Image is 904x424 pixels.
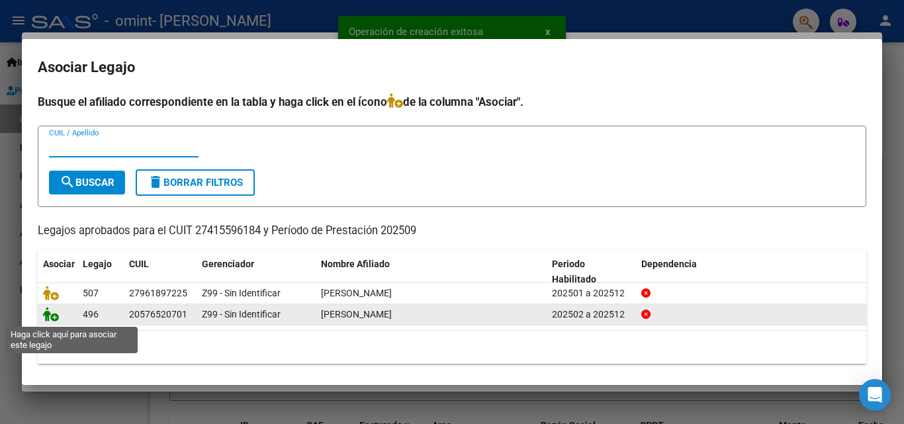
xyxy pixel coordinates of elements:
[148,177,243,189] span: Borrar Filtros
[43,259,75,269] span: Asociar
[129,286,187,301] div: 27961897225
[83,288,99,298] span: 507
[202,259,254,269] span: Gerenciador
[83,309,99,319] span: 496
[38,55,866,80] h2: Asociar Legajo
[316,250,547,294] datatable-header-cell: Nombre Afiliado
[129,259,149,269] span: CUIL
[38,223,866,239] p: Legajos aprobados para el CUIT 27415596184 y Período de Prestación 202509
[859,379,891,411] div: Open Intercom Messenger
[136,169,255,196] button: Borrar Filtros
[77,250,124,294] datatable-header-cell: Legajo
[636,250,867,294] datatable-header-cell: Dependencia
[321,259,390,269] span: Nombre Afiliado
[38,250,77,294] datatable-header-cell: Asociar
[552,286,631,301] div: 202501 a 202512
[60,174,75,190] mat-icon: search
[148,174,163,190] mat-icon: delete
[202,288,281,298] span: Z99 - Sin Identificar
[129,307,187,322] div: 20576520701
[38,93,866,110] h4: Busque el afiliado correspondiente en la tabla y haga click en el ícono de la columna "Asociar".
[124,250,197,294] datatable-header-cell: CUIL
[552,307,631,322] div: 202502 a 202512
[197,250,316,294] datatable-header-cell: Gerenciador
[202,309,281,319] span: Z99 - Sin Identificar
[49,171,125,194] button: Buscar
[60,177,114,189] span: Buscar
[321,309,392,319] span: THOMASSIN PEDRO LEON
[38,331,866,364] div: 2 registros
[641,259,697,269] span: Dependencia
[83,259,112,269] span: Legajo
[547,250,636,294] datatable-header-cell: Periodo Habilitado
[321,288,392,298] span: RUEDA ROMERO RUDER GAEL
[552,259,596,284] span: Periodo Habilitado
